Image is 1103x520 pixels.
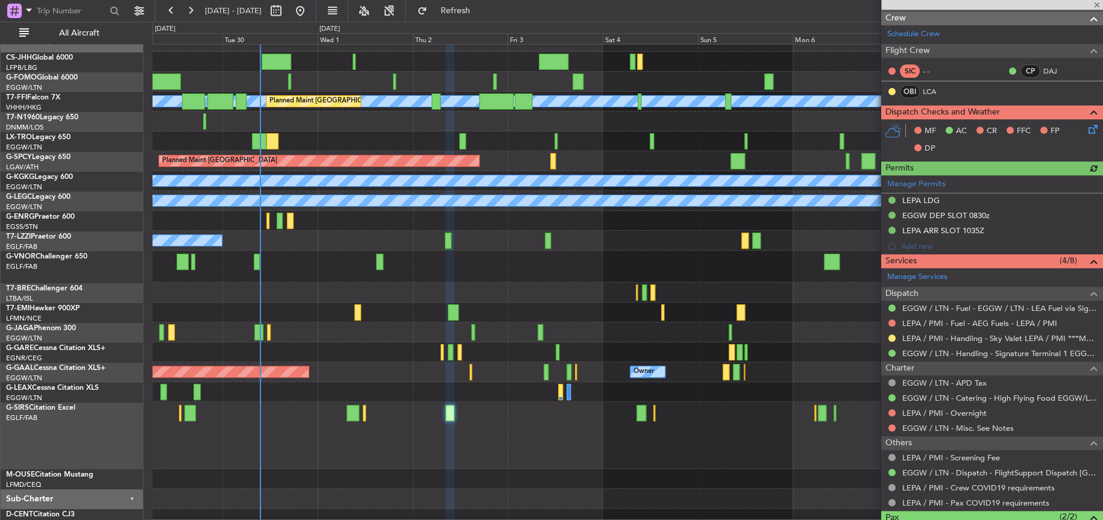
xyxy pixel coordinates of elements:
a: LEPA / PMI - Fuel - AEG Fuels - LEPA / PMI [902,318,1057,328]
span: DP [925,143,935,155]
span: (4/8) [1060,254,1077,267]
span: G-SPCY [6,154,32,161]
a: G-LEGCLegacy 600 [6,193,71,201]
span: G-SIRS [6,404,29,412]
a: LEPA / PMI - Crew COVID19 requirements [902,483,1055,493]
span: G-JAGA [6,325,34,332]
a: EGLF/FAB [6,413,37,422]
a: LCA [923,86,950,97]
a: LEPA / PMI - Pax COVID19 requirements [902,498,1049,508]
a: CS-JHHGlobal 6000 [6,54,73,61]
a: LEPA / PMI - Handling - Sky Valet LEPA / PMI ***MYHANDLING*** [902,333,1097,343]
input: Trip Number [37,2,106,20]
a: T7-EMIHawker 900XP [6,305,80,312]
a: EGGW / LTN - Fuel - EGGW / LTN - LEA Fuel via Signature in EGGW [902,303,1097,313]
a: G-JAGAPhenom 300 [6,325,76,332]
div: CP [1020,64,1040,78]
a: G-KGKGLegacy 600 [6,174,73,181]
a: M-OUSECitation Mustang [6,471,93,478]
a: LEPA / PMI - Screening Fee [902,453,1000,463]
div: Planned Maint [GEOGRAPHIC_DATA] [162,152,277,170]
a: T7-FFIFalcon 7X [6,94,60,101]
span: Services [885,254,917,268]
a: T7-BREChallenger 604 [6,285,83,292]
span: Dispatch Checks and Weather [885,105,1000,119]
span: M-OUSE [6,471,35,478]
a: G-GAALCessna Citation XLS+ [6,365,105,372]
span: Dispatch [885,287,919,301]
span: [DATE] - [DATE] [205,5,262,16]
span: Refresh [430,7,480,15]
a: EGGW / LTN - Catering - High Flying Food EGGW/LTN [902,393,1097,403]
a: G-SIRSCitation Excel [6,404,75,412]
a: EGGW/LTN [6,374,42,383]
a: LTBA/ISL [6,294,33,303]
span: FFC [1017,125,1031,137]
button: Refresh [412,1,484,20]
span: MF [925,125,936,137]
a: EGSS/STN [6,222,38,231]
div: Wed 1 [318,33,413,44]
a: DAJ [1043,66,1070,77]
a: DNMM/LOS [6,123,43,132]
a: G-ENRGPraetor 600 [6,213,75,221]
div: Mon 6 [793,33,888,44]
div: Sun 5 [698,33,793,44]
div: OBI [900,85,920,98]
span: T7-N1960 [6,114,40,121]
div: Fri 3 [508,33,603,44]
a: EGGW/LTN [6,143,42,152]
span: LX-TRO [6,134,32,141]
span: Flight Crew [885,44,930,58]
a: G-LEAXCessna Citation XLS [6,384,99,392]
span: Crew [885,11,906,25]
span: G-VNOR [6,253,36,260]
a: Schedule Crew [887,28,940,40]
span: Others [885,436,912,450]
span: T7-FFI [6,94,27,101]
a: EGGW/LTN [6,393,42,403]
a: LFMN/NCE [6,314,42,323]
a: EGGW / LTN - Dispatch - FlightSupport Dispatch [GEOGRAPHIC_DATA] [902,468,1097,478]
a: LGAV/ATH [6,163,39,172]
a: T7-LZZIPraetor 600 [6,233,71,240]
a: G-GARECessna Citation XLS+ [6,345,105,352]
div: Tue 30 [222,33,318,44]
span: G-GARE [6,345,34,352]
a: EGGW/LTN [6,183,42,192]
a: EGGW/LTN [6,334,42,343]
span: CR [987,125,997,137]
a: EGLF/FAB [6,242,37,251]
span: T7-BRE [6,285,31,292]
span: Charter [885,362,914,375]
span: All Aircraft [31,29,127,37]
div: Sat 4 [603,33,698,44]
a: Manage Services [887,271,947,283]
a: VHHH/HKG [6,103,42,112]
a: LX-TROLegacy 650 [6,134,71,141]
a: G-FOMOGlobal 6000 [6,74,78,81]
button: All Aircraft [13,23,131,43]
div: [DATE] [155,24,175,34]
a: EGGW / LTN - Misc. See Notes [902,423,1014,433]
div: Owner [633,363,654,381]
a: EGNR/CEG [6,354,42,363]
a: T7-N1960Legacy 650 [6,114,78,121]
span: D-CENT [6,511,33,518]
span: G-KGKG [6,174,34,181]
a: EGGW/LTN [6,202,42,211]
a: G-SPCYLegacy 650 [6,154,71,161]
div: - - [923,66,950,77]
span: G-GAAL [6,365,34,372]
div: Thu 2 [413,33,508,44]
span: AC [956,125,967,137]
span: G-ENRG [6,213,34,221]
div: Mon 29 [128,33,223,44]
a: LFPB/LBG [6,63,37,72]
span: G-FOMO [6,74,37,81]
div: [DATE] [319,24,340,34]
a: LFMD/CEQ [6,480,41,489]
div: Planned Maint [GEOGRAPHIC_DATA] ([GEOGRAPHIC_DATA]) [269,92,459,110]
a: G-VNORChallenger 650 [6,253,87,260]
a: EGGW / LTN - APD Tax [902,378,987,388]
